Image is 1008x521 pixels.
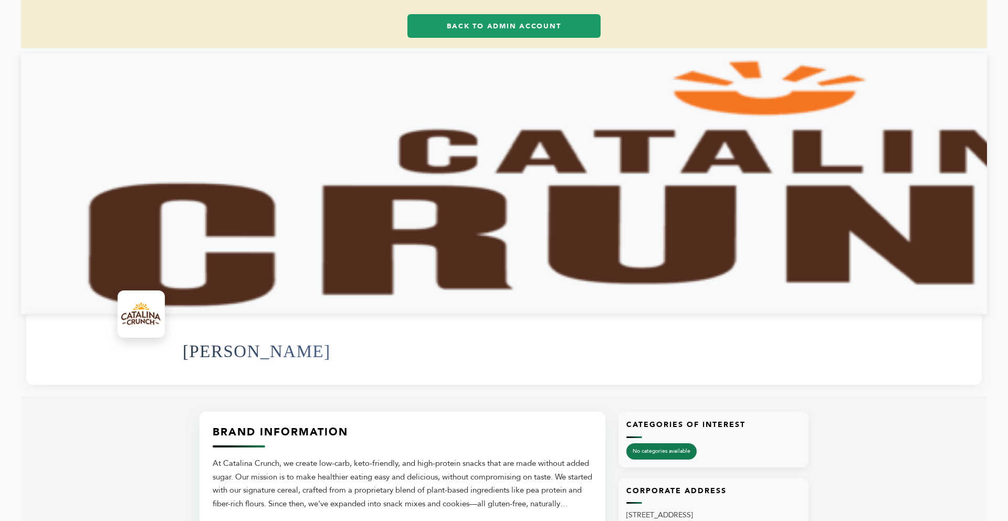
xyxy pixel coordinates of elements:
img: Catalina Snacks Logo [120,293,162,335]
div: At Catalina Crunch, we create low-carb, keto-friendly, and high-protein snacks that are made with... [213,457,592,510]
h3: Categories of Interest [626,420,801,438]
a: Back to Admin Account [407,14,601,38]
span: No categories available [626,443,697,460]
h3: Brand Information [213,425,592,447]
h1: [PERSON_NAME] [183,326,331,377]
h3: Corporate Address [626,486,801,504]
